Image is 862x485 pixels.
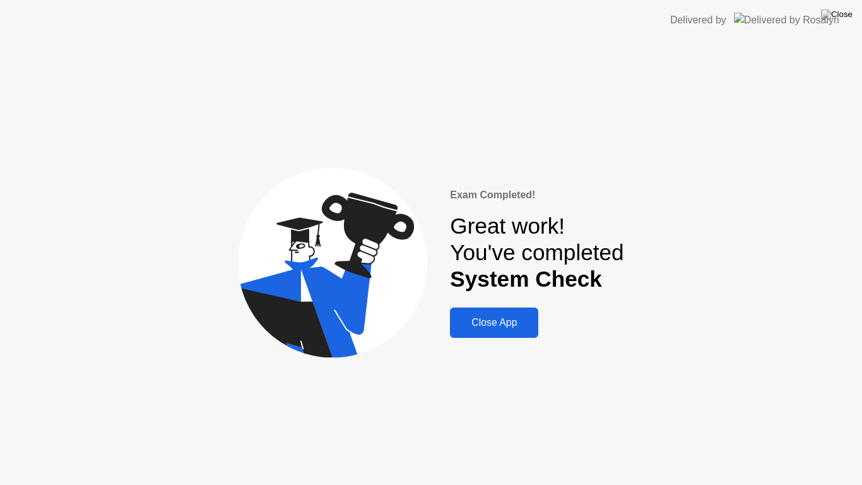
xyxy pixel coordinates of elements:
button: Close App [450,308,538,338]
div: Close App [454,317,534,328]
div: Great work! You've completed [450,213,623,293]
div: Exam Completed! [450,188,623,203]
img: Delivered by Rosalyn [734,13,839,27]
img: Close [821,9,853,20]
div: Delivered by [670,13,726,28]
b: System Check [450,266,602,291]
